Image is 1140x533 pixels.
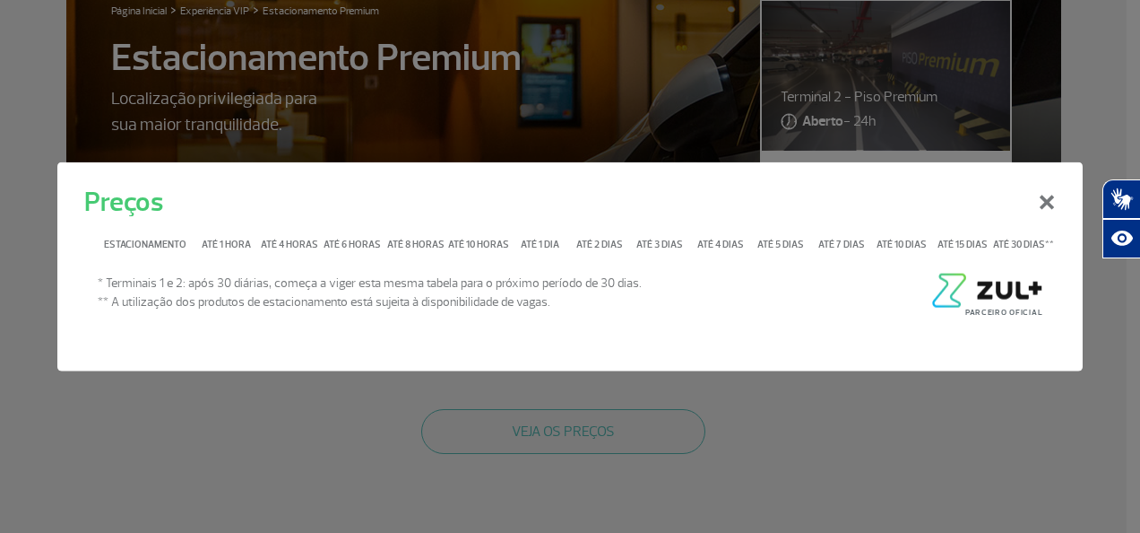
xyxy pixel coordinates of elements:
th: Até 10 horas [448,224,510,258]
h5: Preços [84,182,163,223]
th: Até 2 dias [570,224,628,258]
th: Até 6 horas [322,224,384,258]
img: logo-zul-black.png [928,274,1042,308]
th: Até 3 dias [631,224,689,258]
th: Estacionamento [86,224,195,258]
th: Até 4 horas [258,224,320,258]
th: Até 4 dias [691,224,749,258]
button: Close [1023,168,1070,232]
th: Até 7 dias [812,224,870,258]
button: Abrir recursos assistivos. [1102,219,1140,258]
th: Até 5 dias [752,224,810,258]
th: Até 15 dias [933,224,991,258]
button: Abrir tradutor de língua de sinais. [1102,179,1140,219]
th: Até 30 dias** [993,224,1054,258]
th: Até 10 dias [872,224,930,258]
th: Até 8 horas [384,224,446,258]
th: Até 1 hora [197,224,257,258]
span: * Terminais 1 e 2: após 30 diárias, começa a viger esta mesma tabela para o próximo período de 30... [98,274,642,293]
th: Até 1 dia [512,224,569,258]
span: Parceiro Oficial [965,308,1043,318]
div: Plugin de acessibilidade da Hand Talk. [1102,179,1140,258]
span: ** A utilização dos produtos de estacionamento está sujeita à disponibilidade de vagas. [98,293,642,311]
